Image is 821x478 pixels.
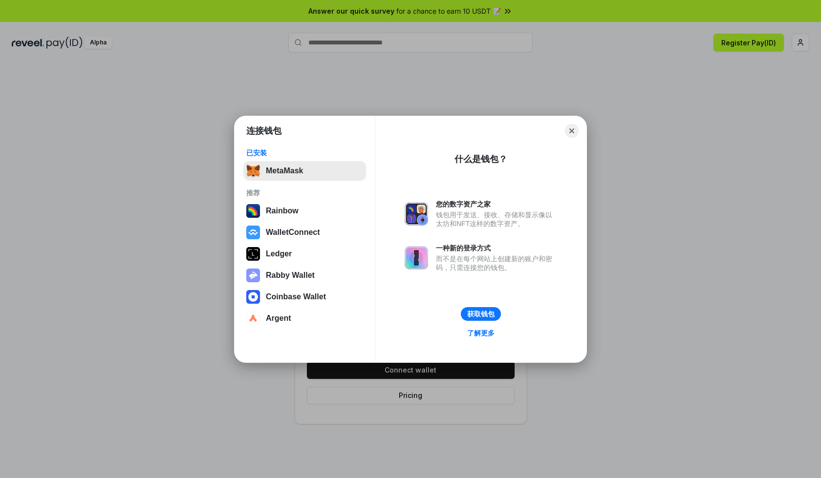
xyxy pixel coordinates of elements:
[405,246,428,270] img: svg+xml,%3Csvg%20xmlns%3D%22http%3A%2F%2Fwww.w3.org%2F2000%2Fsvg%22%20fill%3D%22none%22%20viewBox...
[243,309,366,328] button: Argent
[246,269,260,282] img: svg+xml,%3Csvg%20xmlns%3D%22http%3A%2F%2Fwww.w3.org%2F2000%2Fsvg%22%20fill%3D%22none%22%20viewBox...
[243,266,366,285] button: Rabby Wallet
[461,307,501,321] button: 获取钱包
[243,244,366,264] button: Ledger
[243,201,366,221] button: Rainbow
[243,161,366,181] button: MetaMask
[246,164,260,178] img: svg+xml,%3Csvg%20fill%3D%22none%22%20height%3D%2233%22%20viewBox%3D%220%200%2035%2033%22%20width%...
[436,254,557,272] div: 而不是在每个网站上创建新的账户和密码，只需连接您的钱包。
[266,207,299,215] div: Rainbow
[436,244,557,252] div: 一种新的登录方式
[246,125,281,137] h1: 连接钱包
[266,271,315,280] div: Rabby Wallet
[436,210,557,228] div: 钱包用于发送、接收、存储和显示像以太坊和NFT这样的数字资产。
[461,327,500,339] a: 了解更多
[467,310,495,318] div: 获取钱包
[246,148,363,157] div: 已安装
[266,292,326,301] div: Coinbase Wallet
[266,166,303,175] div: MetaMask
[266,249,292,258] div: Ledger
[405,202,428,226] img: svg+xml,%3Csvg%20xmlns%3D%22http%3A%2F%2Fwww.w3.org%2F2000%2Fsvg%22%20fill%3D%22none%22%20viewBox...
[565,124,579,138] button: Close
[246,188,363,197] div: 推荐
[454,153,507,165] div: 什么是钱包？
[467,329,495,337] div: 了解更多
[246,312,260,325] img: svg+xml,%3Csvg%20width%3D%2228%22%20height%3D%2228%22%20viewBox%3D%220%200%2028%2028%22%20fill%3D...
[243,223,366,242] button: WalletConnect
[436,200,557,208] div: 您的数字资产之家
[266,314,291,323] div: Argent
[246,290,260,304] img: svg+xml,%3Csvg%20width%3D%2228%22%20height%3D%2228%22%20viewBox%3D%220%200%2028%2028%22%20fill%3D...
[266,228,320,237] div: WalletConnect
[246,226,260,239] img: svg+xml,%3Csvg%20width%3D%2228%22%20height%3D%2228%22%20viewBox%3D%220%200%2028%2028%22%20fill%3D...
[243,287,366,307] button: Coinbase Wallet
[246,247,260,261] img: svg+xml,%3Csvg%20xmlns%3D%22http%3A%2F%2Fwww.w3.org%2F2000%2Fsvg%22%20width%3D%2228%22%20height%3...
[246,204,260,218] img: svg+xml,%3Csvg%20width%3D%22120%22%20height%3D%22120%22%20viewBox%3D%220%200%20120%20120%22%20fil...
